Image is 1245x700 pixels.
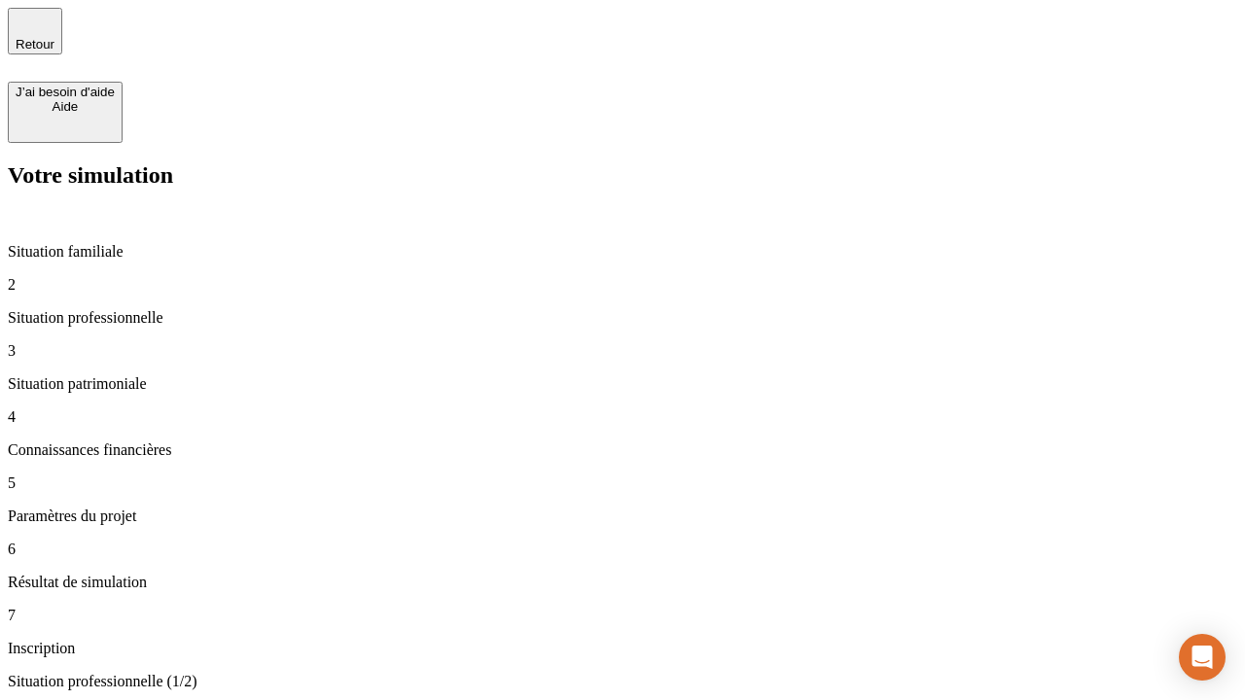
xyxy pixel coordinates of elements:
p: Situation professionnelle (1/2) [8,673,1237,690]
p: Situation familiale [8,243,1237,261]
div: Aide [16,99,115,114]
p: Situation professionnelle [8,309,1237,327]
div: Open Intercom Messenger [1179,634,1226,681]
p: 4 [8,408,1237,426]
p: 6 [8,541,1237,558]
p: Situation patrimoniale [8,375,1237,393]
p: 7 [8,607,1237,624]
div: J’ai besoin d'aide [16,85,115,99]
span: Retour [16,37,54,52]
p: 5 [8,474,1237,492]
button: Retour [8,8,62,54]
p: Connaissances financières [8,441,1237,459]
p: 3 [8,342,1237,360]
p: Résultat de simulation [8,574,1237,591]
p: Inscription [8,640,1237,657]
button: J’ai besoin d'aideAide [8,82,123,143]
h2: Votre simulation [8,162,1237,189]
p: Paramètres du projet [8,507,1237,525]
p: 2 [8,276,1237,294]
